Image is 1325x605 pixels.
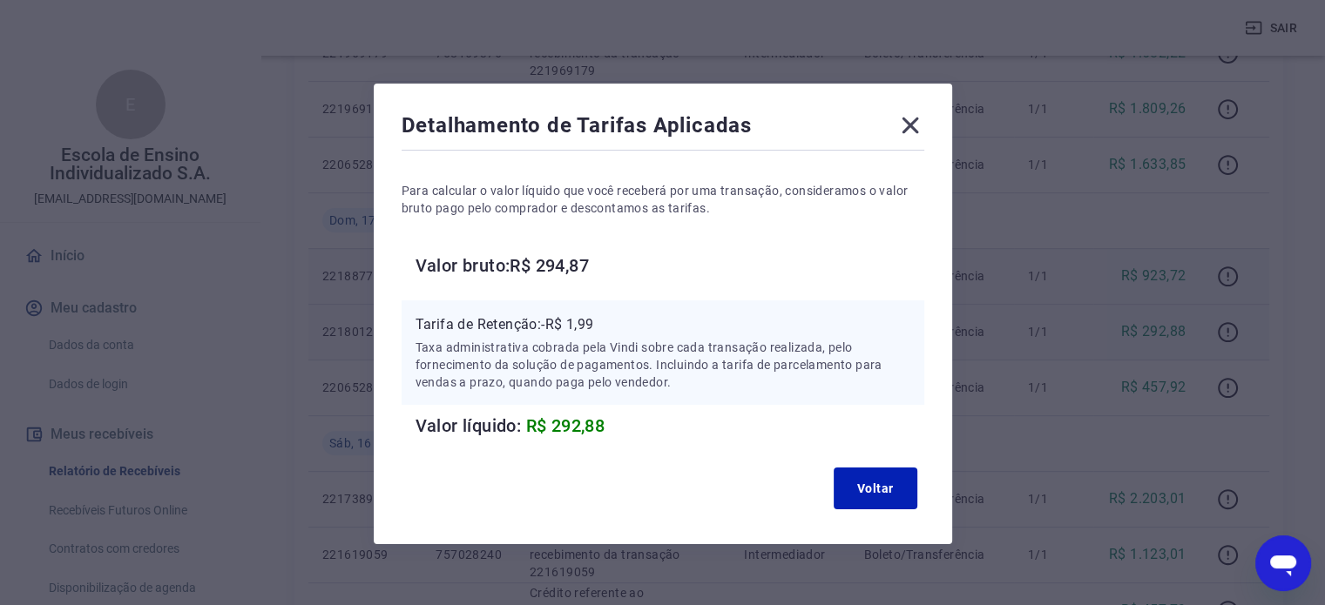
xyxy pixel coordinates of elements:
[1255,535,1311,591] iframe: Botão para abrir a janela de mensagens
[416,339,910,391] p: Taxa administrativa cobrada pela Vindi sobre cada transação realizada, pelo fornecimento da soluç...
[416,412,924,440] h6: Valor líquido:
[416,314,910,335] p: Tarifa de Retenção: -R$ 1,99
[416,252,924,279] h6: Valor bruto: R$ 294,87
[526,415,605,436] span: R$ 292,88
[402,182,924,217] p: Para calcular o valor líquido que você receberá por uma transação, consideramos o valor bruto pag...
[834,467,917,509] button: Voltar
[402,111,924,146] div: Detalhamento de Tarifas Aplicadas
